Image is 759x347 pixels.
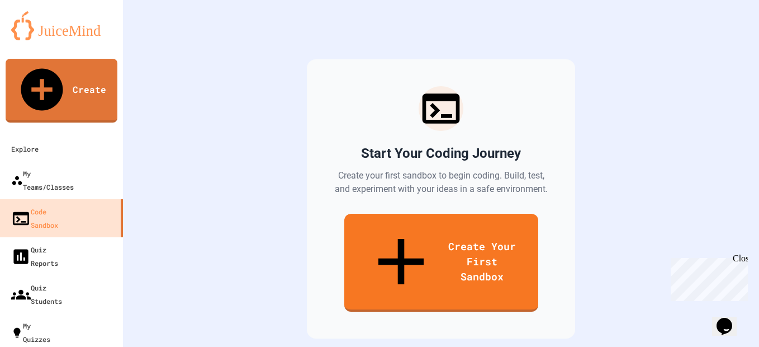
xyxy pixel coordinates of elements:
[666,254,748,301] iframe: chat widget
[361,144,521,162] h2: Start Your Coding Journey
[11,205,58,232] div: Code Sandbox
[11,167,74,194] div: My Teams/Classes
[11,243,58,270] div: Quiz Reports
[11,142,39,156] div: Explore
[712,302,748,336] iframe: chat widget
[344,214,538,312] a: Create Your First Sandbox
[11,11,112,40] img: logo-orange.svg
[11,319,50,346] div: My Quizzes
[6,59,117,123] a: Create
[11,281,62,308] div: Quiz Students
[4,4,77,71] div: Chat with us now!Close
[334,169,548,196] p: Create your first sandbox to begin coding. Build, test, and experiment with your ideas in a safe ...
